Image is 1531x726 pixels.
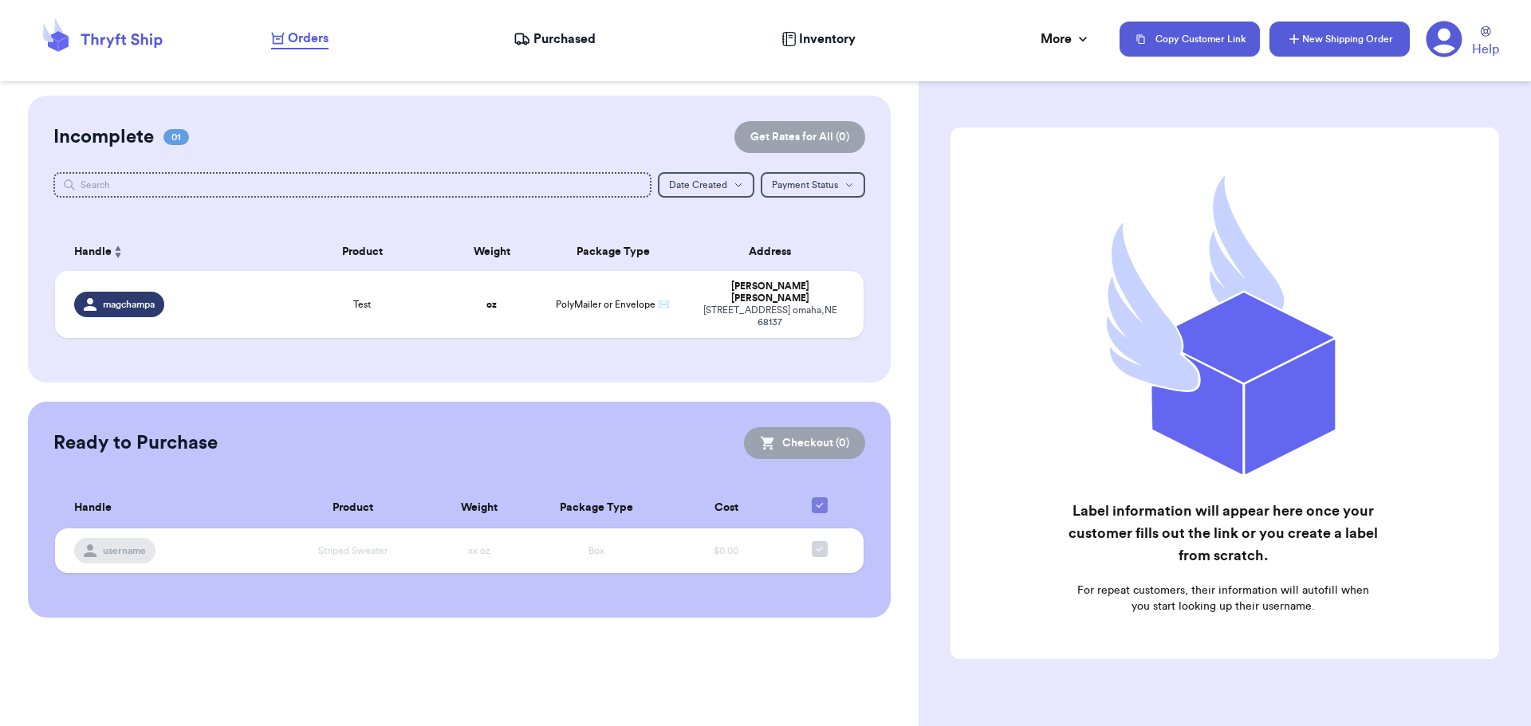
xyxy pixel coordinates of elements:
button: Date Created [658,172,754,198]
th: Package Type [526,488,667,528]
span: Purchased [533,29,596,49]
div: More [1041,29,1091,49]
th: Cost [667,488,785,528]
h2: Incomplete [53,124,154,150]
span: Inventory [799,29,856,49]
span: Handle [74,244,112,261]
span: 01 [163,129,189,145]
a: Purchased [514,29,596,49]
span: Handle [74,500,112,516]
p: For repeat customers, their information will autofill when you start looking up their username. [1067,583,1379,614]
th: Product [274,488,431,528]
th: Weight [443,233,541,271]
span: Date Created [669,180,727,190]
span: Test [353,298,371,311]
span: Box [588,546,604,555]
h2: Label information will appear here once your customer fills out the link or you create a label fr... [1067,500,1379,567]
span: Striped Sweater [318,546,388,555]
div: [STREET_ADDRESS] omaha , NE 68137 [695,304,844,328]
button: Payment Status [761,172,865,198]
span: Orders [288,29,329,48]
th: Address [686,233,864,271]
a: Inventory [781,29,856,49]
button: Copy Customer Link [1120,22,1260,57]
span: magchampa [103,298,155,311]
input: Search [53,172,652,198]
a: Help [1472,26,1499,59]
button: New Shipping Order [1269,22,1410,57]
span: username [103,544,146,557]
div: [PERSON_NAME] [PERSON_NAME] [695,281,844,304]
span: xx oz [468,546,490,555]
span: Payment Status [772,180,838,190]
strong: oz [486,300,497,309]
span: $0.00 [714,546,738,555]
th: Weight [431,488,525,528]
span: PolyMailer or Envelope ✉️ [556,300,670,309]
th: Package Type [540,233,686,271]
h2: Ready to Purchase [53,430,218,456]
button: Sort ascending [112,242,124,261]
span: Help [1472,40,1499,59]
button: Get Rates for All (0) [734,121,865,153]
button: Checkout (0) [744,427,865,459]
th: Product [281,233,443,271]
a: Orders [271,29,329,49]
